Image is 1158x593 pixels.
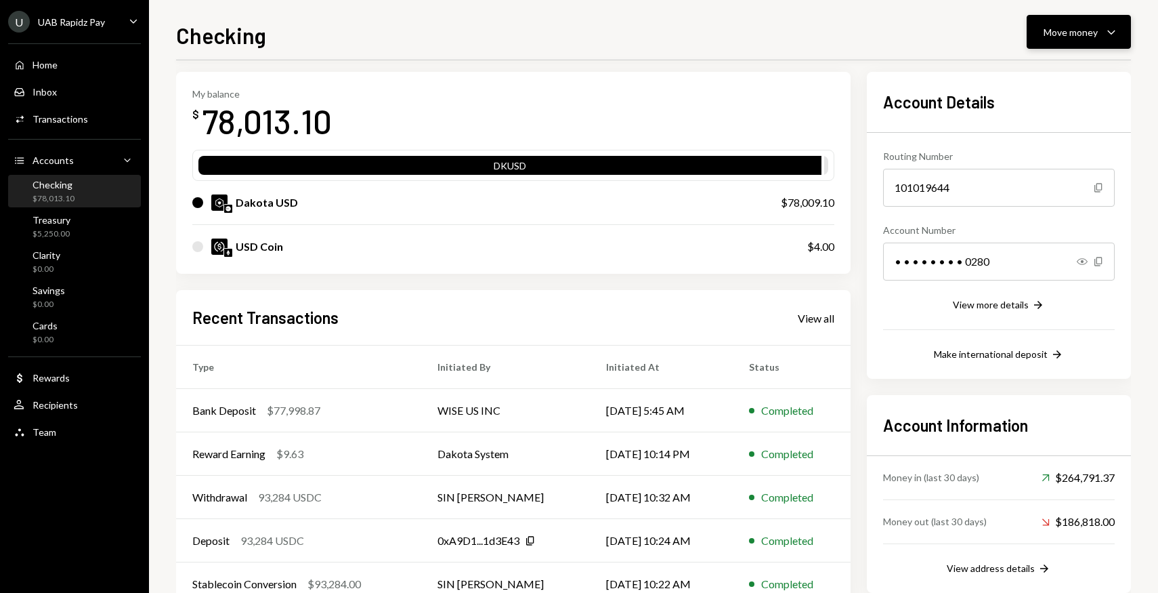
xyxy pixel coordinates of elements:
div: 93,284 USDC [240,533,304,549]
td: [DATE] 5:45 AM [590,389,733,432]
a: Team [8,420,141,444]
div: $78,009.10 [781,195,834,211]
a: Savings$0.00 [8,281,141,313]
a: Treasury$5,250.00 [8,210,141,243]
div: Cards [33,320,58,331]
div: Treasury [33,214,70,226]
a: Transactions [8,106,141,131]
div: Inbox [33,86,57,98]
div: Money in (last 30 days) [883,470,979,485]
div: 93,284 USDC [258,489,322,506]
div: $78,013.10 [33,193,74,205]
td: SIN [PERSON_NAME] [421,476,591,519]
a: Rewards [8,365,141,390]
div: Move money [1044,25,1098,39]
a: View all [798,310,834,325]
img: DKUSD [211,195,228,211]
div: 0xA9D1...1d3E43 [437,533,519,549]
div: Checking [33,179,74,190]
button: View address details [947,562,1051,577]
div: $186,818.00 [1042,514,1115,530]
div: Clarity [33,249,60,261]
div: DKUSD [198,159,821,178]
button: Move money [1027,15,1131,49]
div: Completed [761,576,813,592]
th: Status [733,346,851,389]
div: $5,250.00 [33,228,70,240]
td: [DATE] 10:32 AM [590,476,733,519]
div: Home [33,59,58,70]
div: Accounts [33,155,74,166]
div: $4.00 [807,239,834,255]
td: [DATE] 10:24 AM [590,519,733,563]
h2: Account Details [883,91,1115,113]
div: $0.00 [33,334,58,346]
div: Money out (last 30 days) [883,514,987,529]
div: Rewards [33,372,70,384]
div: $ [192,108,199,121]
a: Cards$0.00 [8,316,141,348]
div: Account Number [883,223,1115,237]
div: 78,013.10 [202,100,332,142]
div: Transactions [33,113,88,125]
div: My balance [192,88,332,100]
div: UAB Rapidz Pay [38,16,105,28]
a: Inbox [8,79,141,104]
div: $93,284.00 [307,576,361,592]
div: • • • • • • • • 0280 [883,243,1115,281]
th: Initiated At [590,346,733,389]
a: Accounts [8,148,141,172]
div: $0.00 [33,299,65,310]
div: Completed [761,446,813,462]
a: Checking$78,013.10 [8,175,141,207]
th: Initiated By [421,346,591,389]
div: View all [798,312,834,325]
div: View more details [953,299,1029,310]
td: [DATE] 10:14 PM [590,432,733,476]
td: Dakota System [421,432,591,476]
img: ethereum-mainnet [224,249,232,257]
div: Deposit [192,533,230,549]
td: WISE US INC [421,389,591,432]
div: $9.63 [276,446,303,462]
div: Recipients [33,399,78,411]
h2: Account Information [883,414,1115,436]
h1: Checking [176,22,266,49]
div: Reward Earning [192,446,265,462]
img: base-mainnet [224,205,232,213]
a: Recipients [8,392,141,417]
div: 101019644 [883,169,1115,207]
div: USD Coin [236,239,283,255]
div: Completed [761,533,813,549]
div: Routing Number [883,149,1115,163]
button: View more details [953,298,1045,313]
h2: Recent Transactions [192,306,339,329]
div: U [8,11,30,33]
th: Type [176,346,421,389]
div: Team [33,426,56,438]
div: Completed [761,489,813,506]
div: Completed [761,403,813,419]
div: View address details [947,563,1035,574]
img: USDC [211,239,228,255]
div: $0.00 [33,264,60,275]
div: Savings [33,285,65,296]
div: Withdrawal [192,489,247,506]
a: Home [8,52,141,77]
button: Make international deposit [934,348,1064,363]
div: Stablecoin Conversion [192,576,297,592]
a: Clarity$0.00 [8,245,141,278]
div: Make international deposit [934,348,1048,360]
div: $77,998.87 [267,403,320,419]
div: $264,791.37 [1042,470,1115,486]
div: Bank Deposit [192,403,256,419]
div: Dakota USD [236,195,298,211]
